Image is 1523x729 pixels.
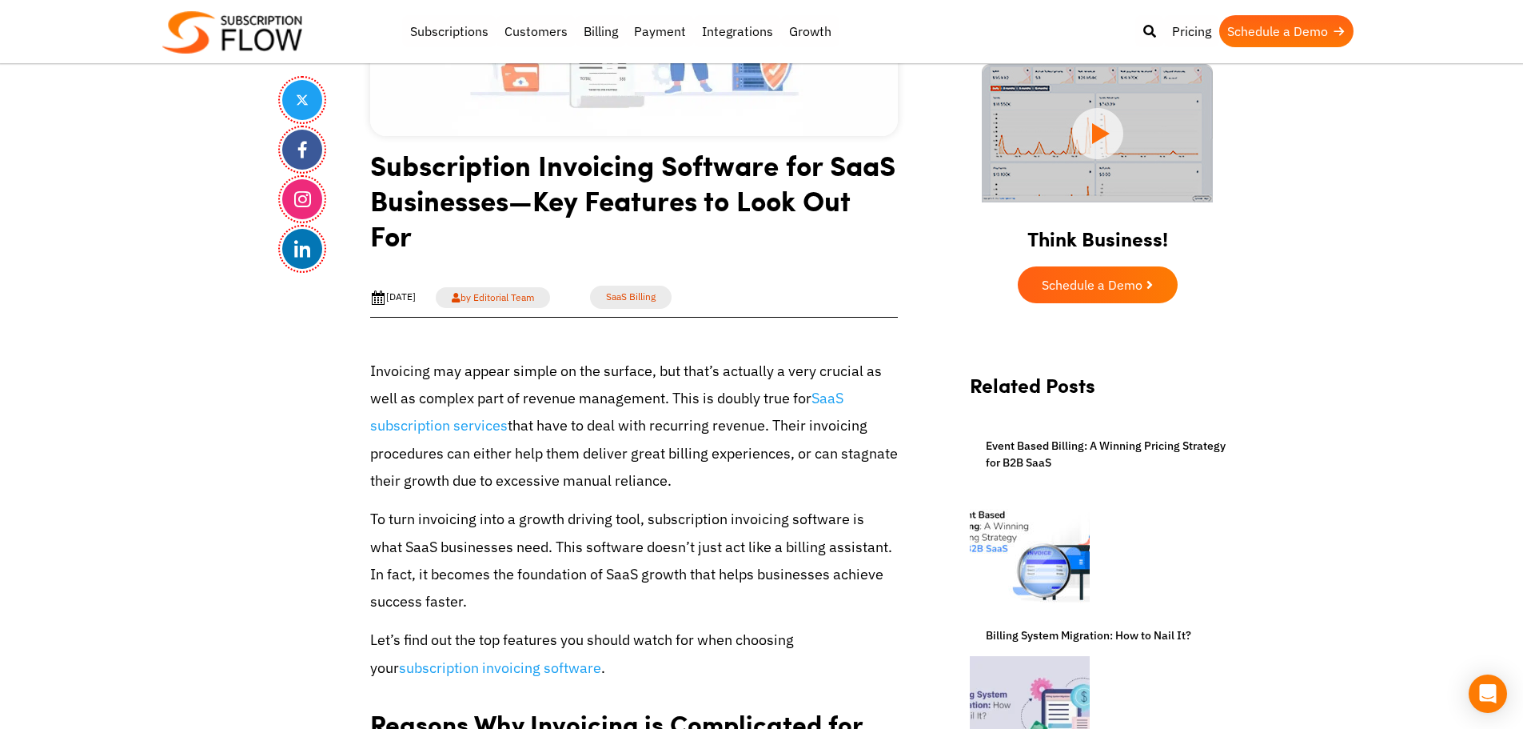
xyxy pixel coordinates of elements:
[954,207,1242,258] h2: Think Business!
[970,374,1226,413] h2: Related Posts
[970,627,1191,644] a: Billing System Migration: How to Nail It?
[370,358,898,495] p: Invoicing may appear simple on the surface, but that’s actually a very crucial as well as complex...
[370,290,416,306] div: [DATE]
[1219,15,1354,47] a: Schedule a Demo
[370,147,898,265] h1: Subscription Invoicing Software for SaaS Businesses—Key Features to Look Out For
[496,15,576,47] a: Customers
[162,11,302,54] img: Subscriptionflow
[694,15,781,47] a: Integrations
[970,483,1090,603] img: Event Based Billing
[1042,278,1142,291] span: Schedule a Demo
[399,659,601,677] a: subscription invoicing software
[1018,266,1178,303] a: Schedule a Demo
[970,438,1226,471] a: Event Based Billing: A Winning Pricing Strategy for B2B SaaS
[370,627,898,681] p: Let’s find out the top features you should watch for when choosing your .
[590,286,672,309] a: SaaS Billing
[402,15,496,47] a: Subscriptions
[626,15,694,47] a: Payment
[576,15,626,47] a: Billing
[1164,15,1219,47] a: Pricing
[436,287,550,308] a: by Editorial Team
[982,64,1213,202] img: intro video
[781,15,839,47] a: Growth
[1469,675,1507,713] div: Open Intercom Messenger
[370,506,898,615] p: To turn invoicing into a growth driving tool, subscription invoicing software is what SaaS busine...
